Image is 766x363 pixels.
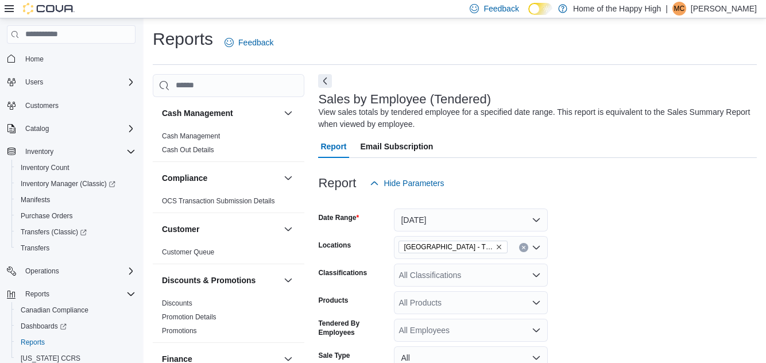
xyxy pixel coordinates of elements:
button: Operations [21,264,64,278]
span: Transfers [21,244,49,253]
span: Inventory Manager (Classic) [21,179,115,188]
button: Open list of options [532,271,541,280]
a: Inventory Manager (Classic) [16,177,120,191]
p: | [666,2,668,16]
a: Purchase Orders [16,209,78,223]
span: Feedback [238,37,273,48]
button: Customer [162,223,279,235]
span: Canadian Compliance [21,306,88,315]
button: Home [2,51,140,67]
a: Feedback [220,31,278,54]
span: OCS Transaction Submission Details [162,196,275,206]
img: Cova [23,3,75,14]
button: Canadian Compliance [11,302,140,318]
button: Inventory Count [11,160,140,176]
a: Transfers (Classic) [11,224,140,240]
a: Discounts [162,299,192,307]
a: Promotion Details [162,313,216,321]
span: Reports [25,289,49,299]
span: Reports [21,338,45,347]
div: Matthew Cracknell [672,2,686,16]
span: Transfers (Classic) [21,227,87,237]
h3: Customer [162,223,199,235]
span: Operations [25,267,59,276]
a: Dashboards [16,319,71,333]
span: Catalog [25,124,49,133]
a: Transfers [16,241,54,255]
button: Purchase Orders [11,208,140,224]
span: Email Subscription [361,135,434,158]
button: Reports [11,334,140,350]
div: Discounts & Promotions [153,296,304,342]
button: Operations [2,263,140,279]
button: Cash Management [281,106,295,120]
button: Customer [281,222,295,236]
span: Promotions [162,326,197,335]
button: Discounts & Promotions [162,275,279,286]
span: Canadian Compliance [16,303,136,317]
span: Inventory Manager (Classic) [16,177,136,191]
a: Promotions [162,327,197,335]
span: Reports [21,287,136,301]
a: Inventory Manager (Classic) [11,176,140,192]
button: Hide Parameters [365,172,448,195]
button: Inventory [21,145,58,159]
div: View sales totals by tendered employee for a specified date range. This report is equivalent to t... [318,106,751,130]
a: OCS Transaction Submission Details [162,197,275,205]
span: Inventory [25,147,53,156]
label: Locations [318,241,351,250]
span: Home [25,55,44,64]
button: Customers [2,97,140,114]
span: Dashboards [21,322,67,331]
a: Customer Queue [162,248,214,256]
a: Inventory Count [16,161,74,175]
button: Cash Management [162,107,279,119]
span: Hide Parameters [384,177,444,189]
button: Clear input [519,243,528,252]
a: Home [21,52,48,66]
span: Cash Out Details [162,145,214,155]
button: Users [2,74,140,90]
button: Remove Winnipeg - The Shed District - Fire & Flower from selection in this group [496,244,502,250]
button: Inventory [2,144,140,160]
button: Next [318,74,332,88]
div: Compliance [153,194,304,213]
label: Tendered By Employees [318,319,389,337]
button: Catalog [21,122,53,136]
span: Customers [21,98,136,113]
span: [US_STATE] CCRS [21,354,80,363]
h3: Compliance [162,172,207,184]
button: Discounts & Promotions [281,273,295,287]
span: Home [21,52,136,66]
button: [DATE] [394,208,548,231]
h1: Reports [153,28,213,51]
p: [PERSON_NAME] [691,2,757,16]
a: Transfers (Classic) [16,225,91,239]
span: Reports [16,335,136,349]
a: Manifests [16,193,55,207]
a: Reports [16,335,49,349]
h3: Cash Management [162,107,233,119]
button: Transfers [11,240,140,256]
a: Cash Management [162,132,220,140]
button: Open list of options [532,298,541,307]
a: Canadian Compliance [16,303,93,317]
span: Dashboards [16,319,136,333]
span: Dark Mode [528,15,529,16]
a: Dashboards [11,318,140,334]
h3: Discounts & Promotions [162,275,256,286]
p: Home of the Happy High [573,2,661,16]
span: Inventory Count [16,161,136,175]
span: Report [320,135,346,158]
span: MC [674,2,685,16]
span: Inventory Count [21,163,69,172]
button: Users [21,75,48,89]
div: Customer [153,245,304,264]
button: Compliance [162,172,279,184]
span: Catalog [21,122,136,136]
span: Purchase Orders [21,211,73,221]
span: Discounts [162,299,192,308]
span: Cash Management [162,132,220,141]
button: Compliance [281,171,295,185]
span: Transfers [16,241,136,255]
